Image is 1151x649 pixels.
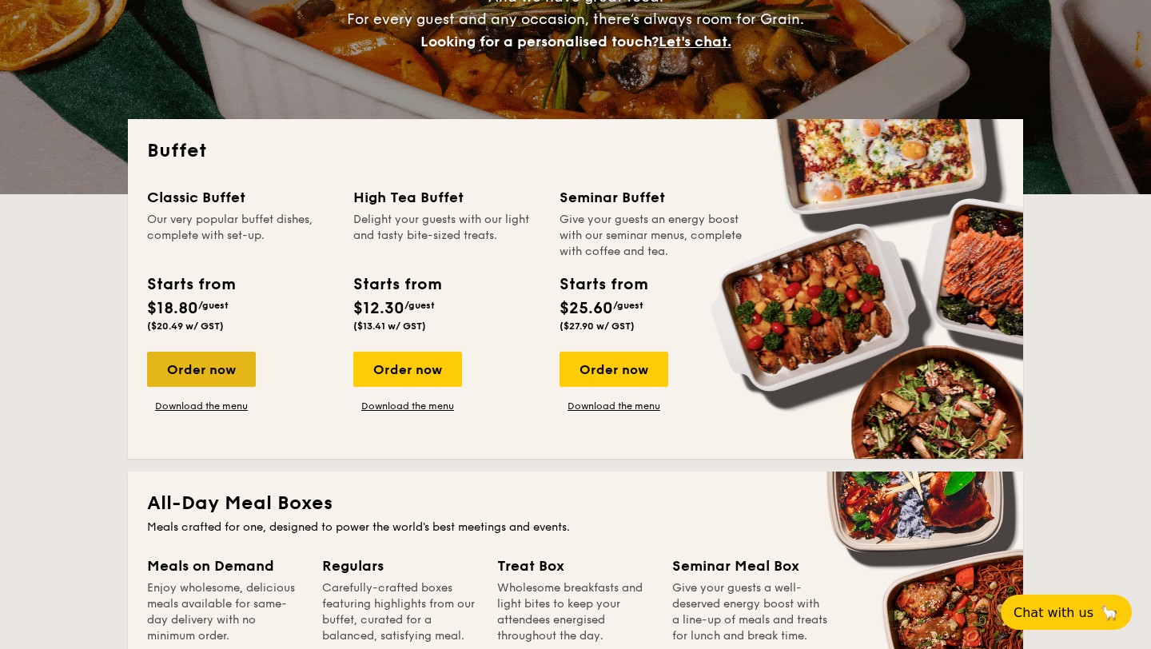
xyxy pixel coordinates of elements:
[497,580,653,644] div: Wholesome breakfasts and light bites to keep your attendees energised throughout the day.
[353,299,404,318] span: $12.30
[560,400,668,412] a: Download the menu
[147,138,1004,164] h2: Buffet
[353,186,540,209] div: High Tea Buffet
[404,300,435,311] span: /guest
[147,299,198,318] span: $18.80
[1100,603,1119,622] span: 🦙
[147,520,1004,536] div: Meals crafted for one, designed to power the world's best meetings and events.
[147,555,303,577] div: Meals on Demand
[1014,605,1093,620] span: Chat with us
[672,555,828,577] div: Seminar Meal Box
[353,400,462,412] a: Download the menu
[147,400,256,412] a: Download the menu
[1001,595,1132,630] button: Chat with us🦙
[560,352,668,387] div: Order now
[147,321,224,332] span: ($20.49 w/ GST)
[560,321,635,332] span: ($27.90 w/ GST)
[353,212,540,260] div: Delight your guests with our light and tasty bite-sized treats.
[672,580,828,644] div: Give your guests a well-deserved energy boost with a line-up of meals and treats for lunch and br...
[497,555,653,577] div: Treat Box
[353,321,426,332] span: ($13.41 w/ GST)
[420,33,659,50] span: Looking for a personalised touch?
[560,299,613,318] span: $25.60
[353,352,462,387] div: Order now
[147,352,256,387] div: Order now
[560,212,747,260] div: Give your guests an energy boost with our seminar menus, complete with coffee and tea.
[560,186,747,209] div: Seminar Buffet
[147,186,334,209] div: Classic Buffet
[322,580,478,644] div: Carefully-crafted boxes featuring highlights from our buffet, curated for a balanced, satisfying ...
[353,273,440,297] div: Starts from
[198,300,229,311] span: /guest
[560,273,647,297] div: Starts from
[147,580,303,644] div: Enjoy wholesome, delicious meals available for same-day delivery with no minimum order.
[322,555,478,577] div: Regulars
[659,33,731,50] span: Let's chat.
[147,491,1004,516] h2: All-Day Meal Boxes
[613,300,643,311] span: /guest
[147,212,334,260] div: Our very popular buffet dishes, complete with set-up.
[147,273,234,297] div: Starts from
